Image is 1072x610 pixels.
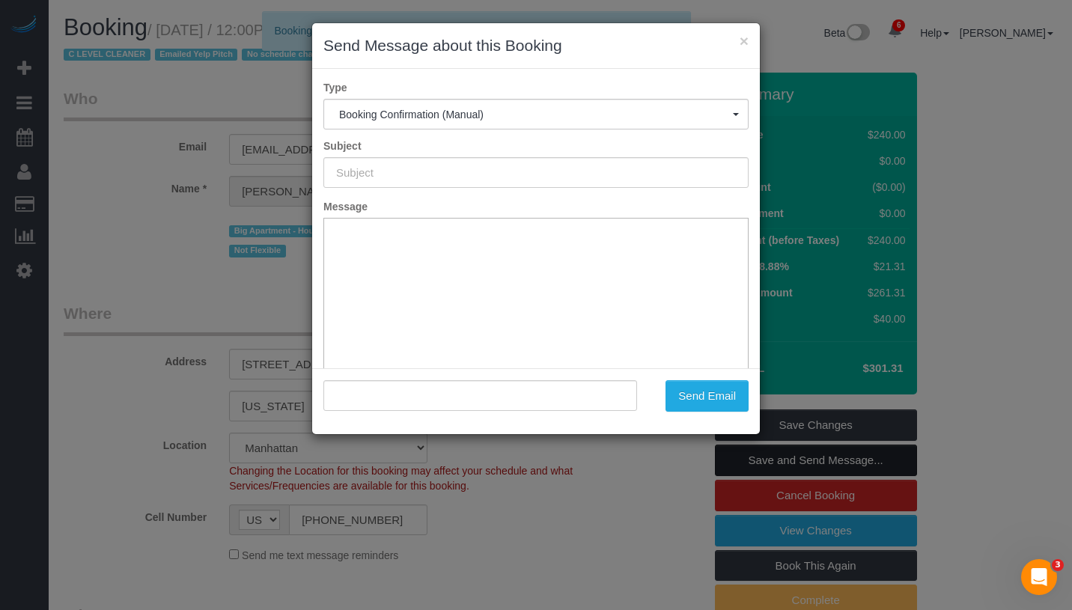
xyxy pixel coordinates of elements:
span: Booking Confirmation (Manual) [339,109,733,121]
iframe: Intercom live chat [1021,559,1057,595]
iframe: Rich Text Editor, editor1 [324,219,748,452]
button: Send Email [666,380,749,412]
label: Subject [312,138,760,153]
label: Message [312,199,760,214]
h3: Send Message about this Booking [323,34,749,57]
button: × [740,33,749,49]
input: Subject [323,157,749,188]
label: Type [312,80,760,95]
button: Booking Confirmation (Manual) [323,99,749,129]
span: 3 [1052,559,1064,571]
